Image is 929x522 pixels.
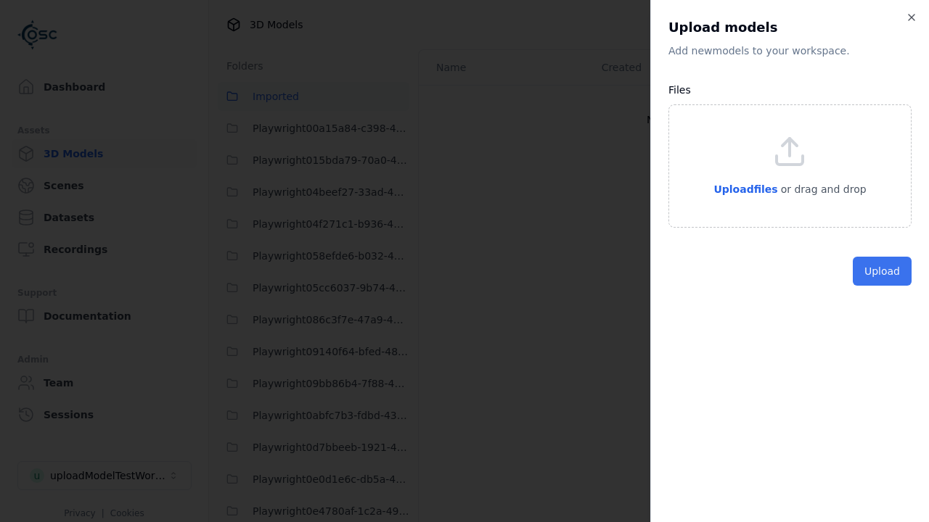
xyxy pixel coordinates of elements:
[778,181,867,198] p: or drag and drop
[853,257,912,286] button: Upload
[668,84,691,96] label: Files
[668,43,912,58] p: Add new model s to your workspace.
[713,183,777,195] span: Upload files
[668,17,912,38] h2: Upload models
